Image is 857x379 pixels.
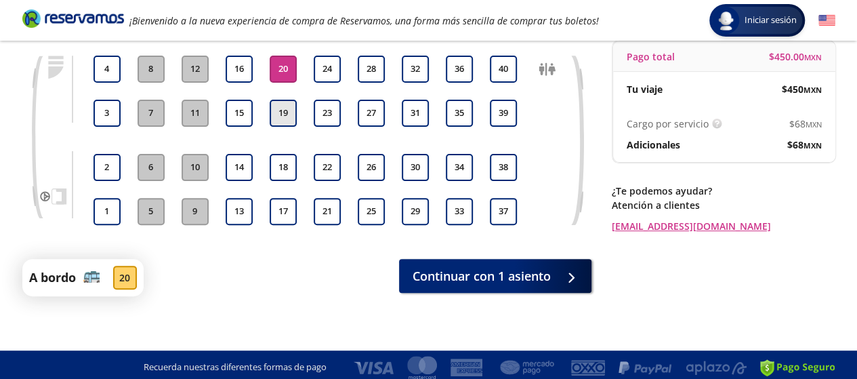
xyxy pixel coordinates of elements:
[270,100,297,127] button: 19
[182,154,209,181] button: 10
[226,100,253,127] button: 15
[490,198,517,225] button: 37
[314,100,341,127] button: 23
[226,154,253,181] button: 14
[270,198,297,225] button: 17
[612,184,835,198] p: ¿Te podemos ayudar?
[627,49,675,64] p: Pago total
[402,198,429,225] button: 29
[29,268,76,287] p: A bordo
[358,56,385,83] button: 28
[490,56,517,83] button: 40
[806,119,822,129] small: MXN
[490,154,517,181] button: 38
[226,198,253,225] button: 13
[446,100,473,127] button: 35
[803,85,822,95] small: MXN
[138,100,165,127] button: 7
[490,100,517,127] button: 39
[182,56,209,83] button: 12
[402,154,429,181] button: 30
[413,267,551,285] span: Continuar con 1 asiento
[182,198,209,225] button: 9
[314,198,341,225] button: 21
[22,8,124,33] a: Brand Logo
[787,138,822,152] span: $ 68
[129,14,599,27] em: ¡Bienvenido a la nueva experiencia de compra de Reservamos, una forma más sencilla de comprar tus...
[446,198,473,225] button: 33
[402,56,429,83] button: 32
[138,56,165,83] button: 8
[612,219,835,233] a: [EMAIL_ADDRESS][DOMAIN_NAME]
[402,100,429,127] button: 31
[182,100,209,127] button: 11
[113,266,137,290] div: 20
[138,198,165,225] button: 5
[358,198,385,225] button: 25
[782,82,822,96] span: $ 450
[22,8,124,28] i: Brand Logo
[789,117,822,131] span: $ 68
[627,82,663,96] p: Tu viaje
[739,14,802,27] span: Iniciar sesión
[358,154,385,181] button: 26
[270,56,297,83] button: 20
[93,154,121,181] button: 2
[93,100,121,127] button: 3
[399,259,591,293] button: Continuar con 1 asiento
[803,140,822,151] small: MXN
[627,138,680,152] p: Adicionales
[144,361,327,374] p: Recuerda nuestras diferentes formas de pago
[612,198,835,212] p: Atención a clientes
[818,12,835,29] button: English
[446,154,473,181] button: 34
[314,56,341,83] button: 24
[314,154,341,181] button: 22
[226,56,253,83] button: 16
[446,56,473,83] button: 36
[627,117,709,131] p: Cargo por servicio
[93,198,121,225] button: 1
[358,100,385,127] button: 27
[138,154,165,181] button: 6
[270,154,297,181] button: 18
[804,52,822,62] small: MXN
[769,49,822,64] span: $ 450.00
[93,56,121,83] button: 4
